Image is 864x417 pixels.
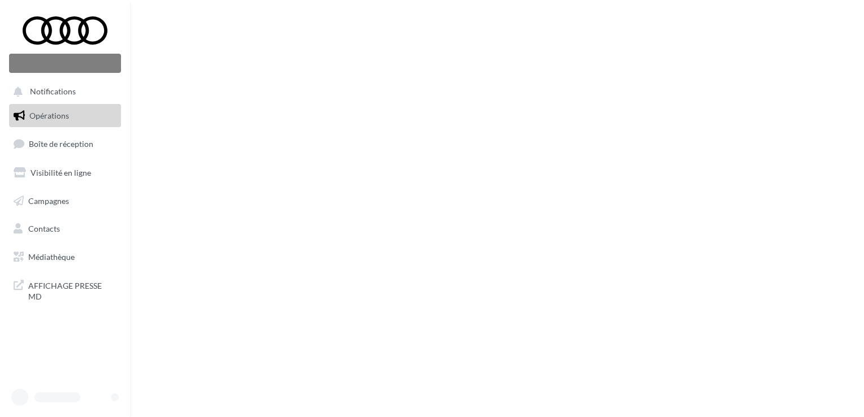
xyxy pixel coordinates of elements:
span: Opérations [29,111,69,120]
a: Médiathèque [7,245,123,269]
span: AFFICHAGE PRESSE MD [28,278,116,302]
div: Nouvelle campagne [9,54,121,73]
span: Contacts [28,224,60,233]
span: Campagnes [28,196,69,205]
a: Contacts [7,217,123,241]
span: Notifications [30,87,76,97]
span: Visibilité en ligne [31,168,91,177]
span: Boîte de réception [29,139,93,149]
a: Opérations [7,104,123,128]
span: Médiathèque [28,252,75,262]
a: Campagnes [7,189,123,213]
a: Visibilité en ligne [7,161,123,185]
a: Boîte de réception [7,132,123,156]
a: AFFICHAGE PRESSE MD [7,273,123,307]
